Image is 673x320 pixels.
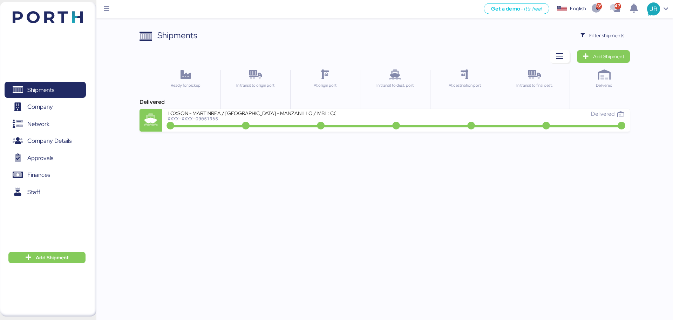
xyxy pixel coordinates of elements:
[503,82,566,88] div: In transit to final dest.
[27,136,72,146] span: Company Details
[5,150,86,166] a: Approvals
[27,187,40,197] span: Staff
[293,82,357,88] div: At origin port
[154,82,217,88] div: Ready for pickup
[573,82,636,88] div: Delivered
[363,82,427,88] div: In transit to dest. port
[575,29,630,42] button: Filter shipments
[27,119,49,129] span: Network
[577,50,630,63] a: Add Shipment
[5,116,86,132] a: Network
[5,82,86,98] a: Shipments
[27,170,50,180] span: Finances
[570,5,586,12] div: English
[5,184,86,200] a: Staff
[157,29,197,42] div: Shipments
[5,99,86,115] a: Company
[27,85,54,95] span: Shipments
[5,133,86,149] a: Company Details
[27,102,53,112] span: Company
[36,253,69,262] span: Add Shipment
[591,110,614,118] span: Delivered
[27,153,53,163] span: Approvals
[168,116,336,121] div: XXXX-XXXX-O0051965
[101,3,113,15] button: Menu
[433,82,497,88] div: At destination port
[593,52,624,61] span: Add Shipment
[8,252,86,263] button: Add Shipment
[224,82,287,88] div: In transit to origin port
[650,4,657,13] span: JR
[168,110,336,116] div: LOXSON - MARTINREA / [GEOGRAPHIC_DATA] - MANZANILLO / MBL: COSU6423723020 - HBL: KSSE250703322 / ...
[589,31,624,40] span: Filter shipments
[5,167,86,183] a: Finances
